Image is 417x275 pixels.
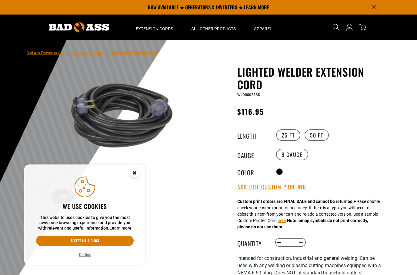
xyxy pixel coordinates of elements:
[49,22,109,32] img: Bad Ass Extension Cords
[331,22,341,32] summary: Search
[237,198,380,230] div: Please double check your custom print for accuracy. If there is a typo, you will need to delete t...
[127,15,182,40] summary: Extension Cords
[278,217,286,224] button: here
[276,149,308,160] label: 8 Gauge
[69,51,70,55] span: ›
[237,184,306,191] button: Add Free Custom Printing
[237,239,268,247] label: Quantity
[237,151,268,158] legend: Gauge
[45,67,191,164] img: black
[107,51,157,55] span: Lighted Welder Extension Cord
[276,129,300,141] label: 25 FT
[237,199,354,204] strong: Custom print orders are FINAL SALE and cannot be returned.
[245,15,281,40] summary: Apparel
[27,51,68,55] a: Bad Ass Extension Cords
[77,252,93,258] button: Decline
[237,218,368,229] strong: Note: emoji symbols do not print correctly, please do not use them.
[182,15,245,40] summary: All Other Products
[237,168,268,176] legend: Color
[237,65,386,91] h1: Lighted Welder Extension Cord
[36,215,134,231] p: This website uses cookies to give you the most awesome browsing experience and provide you with r...
[105,51,106,55] span: ›
[27,49,157,56] nav: breadcrumbs
[36,236,134,246] button: Accept all & close
[191,26,236,31] span: All Other Products
[136,26,173,31] span: Extension Cords
[254,26,272,31] span: Apparel
[237,93,260,97] span: WLD08025BK
[305,129,329,141] label: 50 FT
[109,226,132,230] a: Learn more
[24,164,145,266] aside: Cookie Consent
[237,131,268,139] legend: Length
[71,51,103,55] a: Return to Collection
[237,106,264,117] span: $116.95
[36,202,134,210] h2: We use cookies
